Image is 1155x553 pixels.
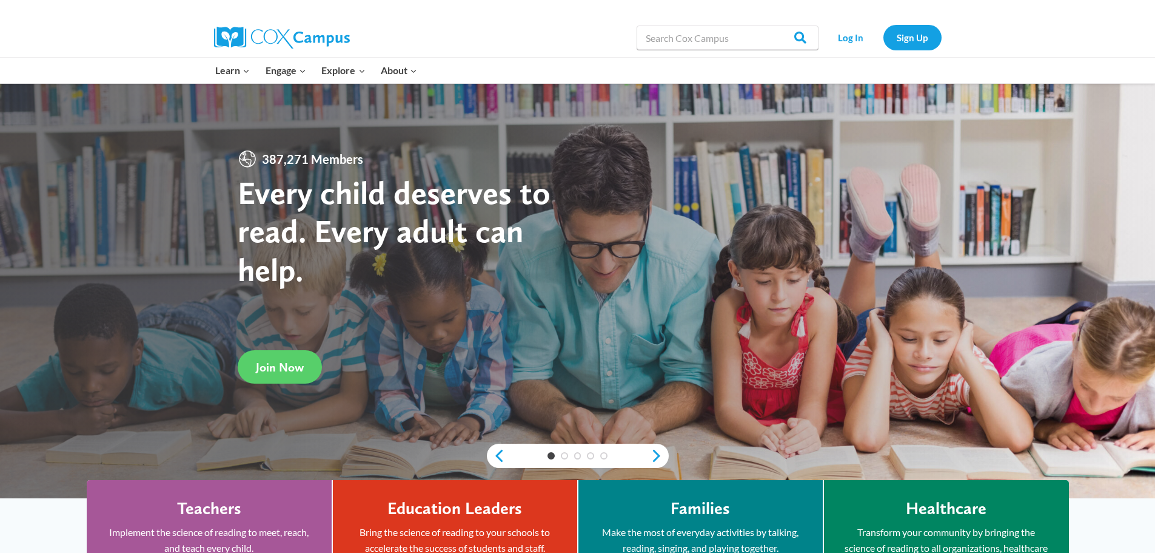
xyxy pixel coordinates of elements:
[600,452,608,460] a: 5
[825,25,877,50] a: Log In
[381,63,417,78] span: About
[547,452,555,460] a: 1
[321,63,365,78] span: Explore
[208,58,425,83] nav: Primary Navigation
[671,498,730,519] h4: Families
[637,25,819,50] input: Search Cox Campus
[177,498,241,519] h4: Teachers
[215,63,250,78] span: Learn
[487,444,669,468] div: content slider buttons
[825,25,942,50] nav: Secondary Navigation
[256,360,304,375] span: Join Now
[487,449,505,463] a: previous
[257,149,368,169] span: 387,271 Members
[238,350,322,384] a: Join Now
[651,449,669,463] a: next
[238,173,551,289] strong: Every child deserves to read. Every adult can help.
[214,27,350,49] img: Cox Campus
[587,452,594,460] a: 4
[883,25,942,50] a: Sign Up
[266,63,306,78] span: Engage
[561,452,568,460] a: 2
[387,498,522,519] h4: Education Leaders
[906,498,986,519] h4: Healthcare
[574,452,581,460] a: 3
